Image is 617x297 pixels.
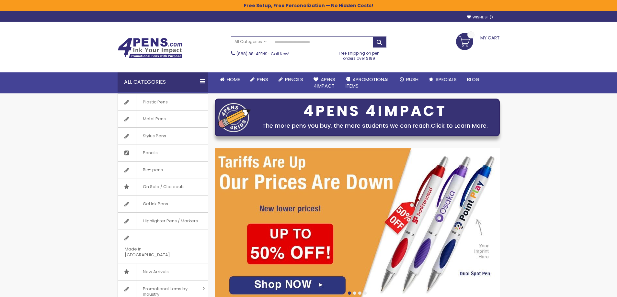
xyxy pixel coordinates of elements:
a: 4Pens4impact [308,72,340,93]
span: Plastic Pens [136,94,174,111]
span: Pencils [136,144,164,161]
a: Click to Learn More. [431,122,488,130]
img: four_pen_logo.png [218,103,251,132]
span: Metal Pens [136,111,172,127]
a: Stylus Pens [118,128,208,144]
a: Made in [GEOGRAPHIC_DATA] [118,229,208,263]
a: On Sale / Closeouts [118,178,208,195]
a: (888) 88-4PENS [236,51,268,57]
span: On Sale / Closeouts [136,178,191,195]
a: Gel Ink Pens [118,196,208,212]
span: Pencils [285,76,303,83]
span: Made in [GEOGRAPHIC_DATA] [118,241,192,263]
a: All Categories [231,37,270,47]
span: All Categories [234,39,267,44]
span: New Arrivals [136,263,175,280]
a: Pens [245,72,273,87]
a: Pencils [118,144,208,161]
span: Blog [467,76,480,83]
a: Rush [394,72,424,87]
div: Free shipping on pen orders over $199 [332,48,386,61]
span: Highlighter Pens / Markers [136,213,204,229]
span: Specials [436,76,457,83]
span: Stylus Pens [136,128,173,144]
a: Highlighter Pens / Markers [118,213,208,229]
a: Blog [462,72,485,87]
span: Gel Ink Pens [136,196,175,212]
span: 4Pens 4impact [314,76,335,89]
a: 4PROMOTIONALITEMS [340,72,394,93]
span: 4PROMOTIONAL ITEMS [346,76,389,89]
div: All Categories [118,72,208,92]
a: Wishlist [467,15,493,20]
div: The more pens you buy, the more students we can reach. [254,121,496,130]
span: Pens [257,76,268,83]
a: Bic® pens [118,162,208,178]
a: New Arrivals [118,263,208,280]
span: Rush [406,76,418,83]
img: 4Pens Custom Pens and Promotional Products [118,38,182,58]
a: Home [215,72,245,87]
a: Plastic Pens [118,94,208,111]
a: Specials [424,72,462,87]
span: Bic® pens [136,162,169,178]
a: Pencils [273,72,308,87]
a: Metal Pens [118,111,208,127]
div: 4PENS 4IMPACT [254,104,496,118]
span: - Call Now! [236,51,289,57]
span: Home [227,76,240,83]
